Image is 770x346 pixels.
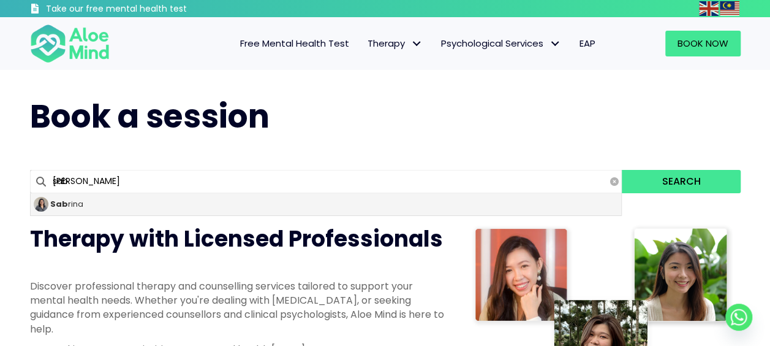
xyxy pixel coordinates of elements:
[546,35,564,53] span: Psychological Services: submenu
[46,3,252,15] h3: Take our free mental health test
[678,37,728,50] span: Book Now
[126,31,605,56] nav: Menu
[720,1,741,15] a: Malay
[231,31,358,56] a: Free Mental Health Test
[622,170,740,193] button: Search
[30,23,110,64] img: Aloe mind Logo
[30,3,252,17] a: Take our free mental health test
[408,35,426,53] span: Therapy: submenu
[240,37,349,50] span: Free Mental Health Test
[50,198,68,210] strong: Sab
[368,37,423,50] span: Therapy
[30,170,622,193] input: Search for...
[432,31,570,56] a: Psychological ServicesPsychological Services: submenu
[30,279,447,336] p: Discover professional therapy and counselling services tailored to support your mental health nee...
[725,304,752,331] a: Whatsapp
[358,31,432,56] a: TherapyTherapy: submenu
[579,37,595,50] span: EAP
[30,223,443,255] span: Therapy with Licensed Professionals
[34,197,48,212] img: Sabrina-32x32.png
[699,1,719,16] img: en
[720,1,739,16] img: ms
[441,37,561,50] span: Psychological Services
[30,94,270,139] span: Book a session
[570,31,605,56] a: EAP
[50,198,83,210] span: rina
[665,31,741,56] a: Book Now
[699,1,720,15] a: English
